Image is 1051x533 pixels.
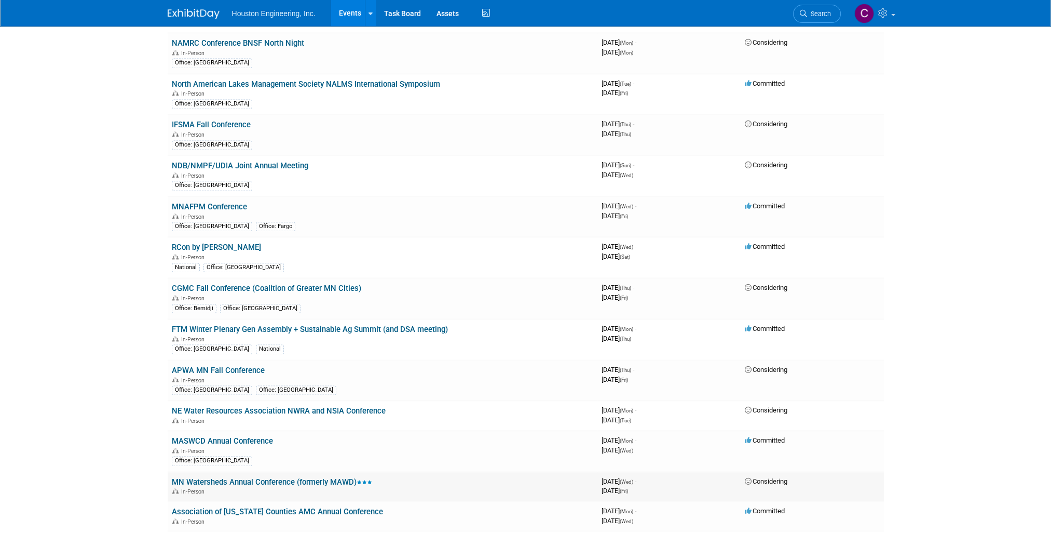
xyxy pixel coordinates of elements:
span: Committed [745,79,785,87]
span: Committed [745,507,785,515]
span: In-Person [181,214,208,220]
span: In-Person [181,131,208,138]
span: [DATE] [602,406,636,414]
div: Office: [GEOGRAPHIC_DATA] [220,304,301,313]
span: [DATE] [602,366,634,374]
span: Considering [745,120,787,128]
span: (Tue) [620,418,631,423]
a: NDB/NMPF/UDIA Joint Annual Meeting [172,161,308,170]
span: In-Person [181,418,208,424]
span: [DATE] [602,376,628,383]
a: NAMRC Conference BNSF North Night [172,38,304,48]
a: North American Lakes Management Society NALMS International Symposium [172,79,440,89]
span: In-Person [181,488,208,495]
span: Committed [745,243,785,250]
div: Office: [GEOGRAPHIC_DATA] [172,222,252,231]
img: In-Person Event [172,50,179,55]
div: Office: [GEOGRAPHIC_DATA] [172,385,252,395]
span: [DATE] [602,335,631,342]
a: Association of [US_STATE] Counties AMC Annual Conference [172,507,383,516]
span: - [635,507,636,515]
span: In-Person [181,172,208,179]
div: Office: [GEOGRAPHIC_DATA] [172,181,252,190]
span: (Wed) [620,518,633,524]
span: Committed [745,325,785,332]
span: (Mon) [620,40,633,46]
a: Search [793,5,841,23]
span: (Mon) [620,50,633,56]
span: [DATE] [602,325,636,332]
div: Office: [GEOGRAPHIC_DATA] [203,263,284,272]
span: (Mon) [620,438,633,444]
a: CGMC Fall Conference (Coalition of Greater MN Cities) [172,284,361,293]
span: (Fri) [620,377,628,383]
a: FTM Winter Plenary Gen Assembly + Sustainable Ag Summit (and DSA meeting) [172,325,448,334]
span: Considering [745,161,787,169]
a: IFSMA Fall Conference [172,120,251,129]
span: - [635,243,636,250]
img: In-Person Event [172,295,179,300]
span: - [635,202,636,210]
span: - [633,366,634,374]
span: [DATE] [602,446,633,454]
span: - [635,325,636,332]
a: MN Watersheds Annual Conference (formerly MAWD) [172,477,372,487]
span: [DATE] [602,130,631,138]
span: (Sat) [620,254,630,260]
span: (Thu) [620,122,631,127]
span: - [635,406,636,414]
div: National [172,263,200,272]
span: (Fri) [620,295,628,301]
span: - [635,477,636,485]
span: - [633,284,634,291]
img: Chris Otterness [854,4,874,23]
img: In-Person Event [172,336,179,341]
span: [DATE] [602,212,628,220]
span: (Mon) [620,509,633,514]
span: (Thu) [620,131,631,137]
span: (Sun) [620,163,631,168]
img: ExhibitDay [168,9,220,19]
span: (Wed) [620,448,633,454]
img: In-Person Event [172,488,179,494]
span: [DATE] [602,79,634,87]
span: [DATE] [602,507,636,515]
a: MASWCD Annual Conference [172,436,273,446]
div: Office: [GEOGRAPHIC_DATA] [172,140,252,150]
div: Office: Bemidji [172,304,216,313]
span: Committed [745,436,785,444]
div: Office: [GEOGRAPHIC_DATA] [172,456,252,465]
span: (Wed) [620,204,633,209]
span: (Wed) [620,172,633,178]
span: (Fri) [620,214,628,219]
span: [DATE] [602,202,636,210]
span: (Mon) [620,326,633,332]
span: [DATE] [602,477,636,485]
span: (Thu) [620,285,631,291]
span: [DATE] [602,284,634,291]
img: In-Person Event [172,90,179,96]
span: Considering [745,284,787,291]
span: [DATE] [602,89,628,97]
span: Considering [745,38,787,46]
span: [DATE] [602,416,631,424]
img: In-Person Event [172,377,179,382]
div: Office: Fargo [256,222,295,231]
img: In-Person Event [172,214,179,219]
span: - [633,161,634,169]
span: (Wed) [620,244,633,250]
a: MNAFPM Conference [172,202,247,211]
span: [DATE] [602,120,634,128]
span: [DATE] [602,436,636,444]
span: [DATE] [602,294,628,301]
span: - [635,436,636,444]
span: [DATE] [602,517,633,525]
span: In-Person [181,377,208,384]
span: [DATE] [602,243,636,250]
div: Office: [GEOGRAPHIC_DATA] [172,58,252,68]
span: [DATE] [602,487,628,495]
div: National [256,344,284,354]
span: [DATE] [602,171,633,179]
span: Search [807,10,831,18]
span: Considering [745,477,787,485]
